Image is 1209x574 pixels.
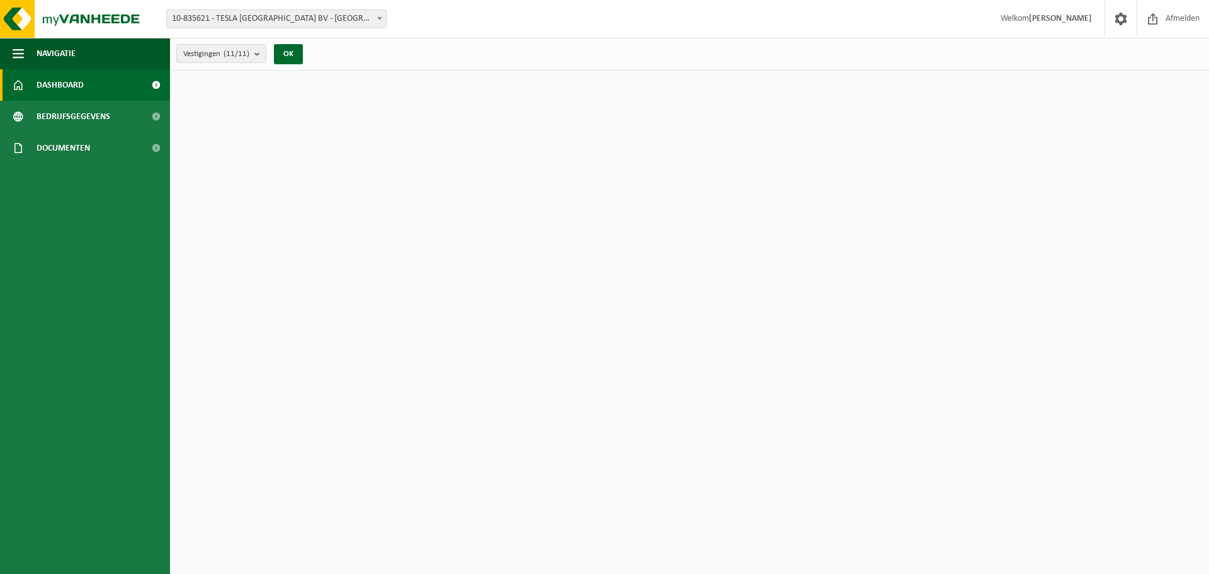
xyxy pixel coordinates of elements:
span: Vestigingen [183,45,249,64]
span: 10-835621 - TESLA BELGIUM BV - AARTSELAAR [167,10,386,28]
span: Dashboard [37,69,84,101]
span: Navigatie [37,38,76,69]
span: 10-835621 - TESLA BELGIUM BV - AARTSELAAR [166,9,387,28]
button: Vestigingen(11/11) [176,44,266,63]
span: Documenten [37,132,90,164]
span: Bedrijfsgegevens [37,101,110,132]
strong: [PERSON_NAME] [1029,14,1092,23]
count: (11/11) [224,50,249,58]
button: OK [274,44,303,64]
